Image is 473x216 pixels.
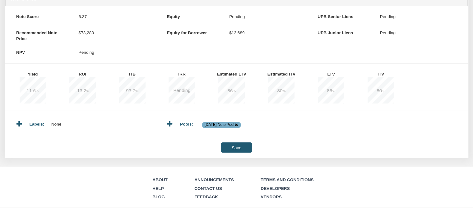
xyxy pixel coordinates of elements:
label: Yield [6,69,65,77]
div: Pools: [180,116,202,127]
label: Recommended Note Price [11,27,73,42]
label: ROI [56,69,115,77]
label: ITB [105,69,164,77]
div: Labels: [29,116,51,127]
div: [DATE] Note Pool [205,122,234,127]
label: Equity for Borrower [162,27,224,36]
a: Vendors [261,195,282,199]
label: Equity [162,11,224,20]
label: LTV [304,69,363,77]
label: IRR [155,69,214,77]
label: ITV [354,69,413,77]
a: Help [152,186,164,191]
p: $73,280 [79,27,94,38]
a: Feedback [194,195,218,199]
a: Contact Us [194,186,222,191]
label: UPB Junior Liens [312,27,374,36]
a: Announcements [194,177,234,182]
p: Pending [380,27,396,38]
label: UPB Senior Liens [312,11,374,20]
a: About [152,177,168,182]
a: Developers [261,186,290,191]
a: Blog [152,195,165,199]
p: Pending [380,11,396,22]
p: Pending [79,47,94,58]
label: Estimated ITV [254,69,313,77]
label: Note Score [11,11,73,20]
p: $13,689 [229,27,244,38]
input: Save [221,142,252,153]
label: NPV [11,47,73,56]
p: Pending [229,11,245,22]
a: Terms and Conditions [261,177,313,182]
label: Estimated LTV [205,69,264,77]
p: 6.37 [79,11,87,22]
div: None [51,116,73,127]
